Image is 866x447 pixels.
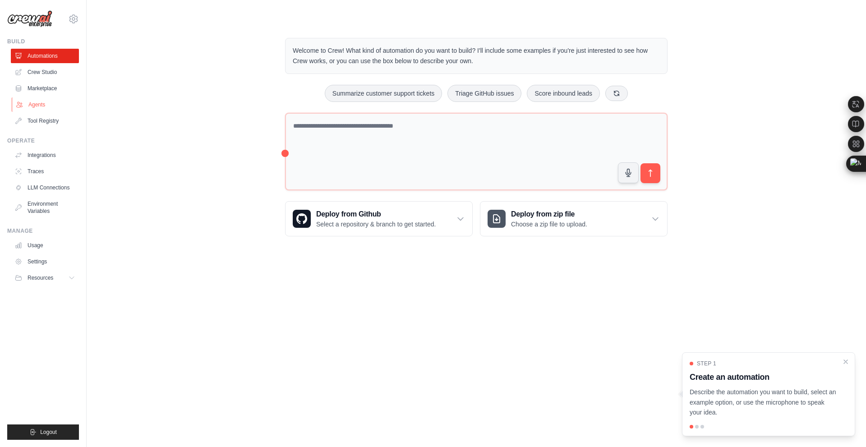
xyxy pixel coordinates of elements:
[12,97,80,112] a: Agents
[11,197,79,218] a: Environment Variables
[28,274,53,281] span: Resources
[11,271,79,285] button: Resources
[11,238,79,253] a: Usage
[11,254,79,269] a: Settings
[316,220,436,229] p: Select a repository & branch to get started.
[527,85,600,102] button: Score inbound leads
[842,358,849,365] button: Close walkthrough
[325,85,442,102] button: Summarize customer support tickets
[697,360,716,367] span: Step 1
[7,10,52,28] img: Logo
[7,424,79,440] button: Logout
[11,148,79,162] a: Integrations
[7,227,79,235] div: Manage
[511,220,587,229] p: Choose a zip file to upload.
[11,81,79,96] a: Marketplace
[511,209,587,220] h3: Deploy from zip file
[7,38,79,45] div: Build
[40,429,57,436] span: Logout
[293,46,660,66] p: Welcome to Crew! What kind of automation do you want to build? I'll include some examples if you'...
[690,387,837,418] p: Describe the automation you want to build, select an example option, or use the microphone to spe...
[316,209,436,220] h3: Deploy from Github
[690,371,837,383] h3: Create an automation
[7,137,79,144] div: Operate
[821,404,866,447] iframe: Chat Widget
[11,114,79,128] a: Tool Registry
[11,65,79,79] a: Crew Studio
[447,85,521,102] button: Triage GitHub issues
[11,49,79,63] a: Automations
[11,164,79,179] a: Traces
[821,404,866,447] div: Tiện ích trò chuyện
[11,180,79,195] a: LLM Connections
